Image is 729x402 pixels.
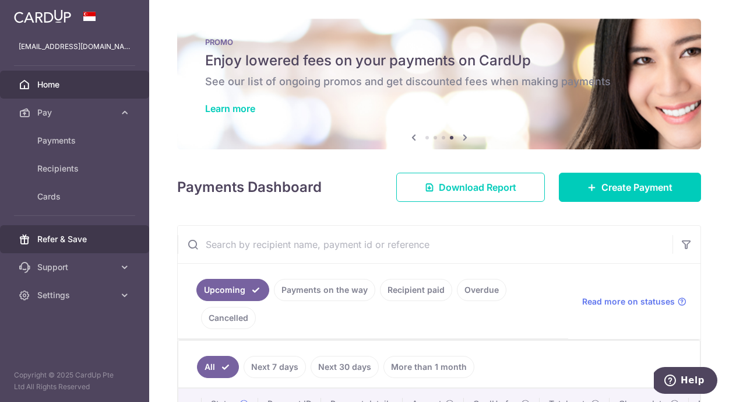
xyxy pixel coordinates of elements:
[178,226,672,263] input: Search by recipient name, payment id or reference
[37,191,114,202] span: Cards
[37,233,114,245] span: Refer & Save
[654,367,717,396] iframe: Opens a widget where you can find more information
[601,180,672,194] span: Create Payment
[244,356,306,378] a: Next 7 days
[37,289,114,301] span: Settings
[177,177,322,198] h4: Payments Dashboard
[37,261,114,273] span: Support
[205,75,673,89] h6: See our list of ongoing promos and get discounted fees when making payments
[559,173,701,202] a: Create Payment
[37,79,114,90] span: Home
[439,180,516,194] span: Download Report
[311,356,379,378] a: Next 30 days
[14,9,71,23] img: CardUp
[37,135,114,146] span: Payments
[196,279,269,301] a: Upcoming
[205,103,255,114] a: Learn more
[205,37,673,47] p: PROMO
[582,296,686,307] a: Read more on statuses
[177,19,701,149] img: Latest Promos banner
[380,279,452,301] a: Recipient paid
[274,279,375,301] a: Payments on the way
[396,173,545,202] a: Download Report
[582,296,675,307] span: Read more on statuses
[37,107,114,118] span: Pay
[457,279,506,301] a: Overdue
[37,163,114,174] span: Recipients
[383,356,474,378] a: More than 1 month
[19,41,131,53] p: [EMAIL_ADDRESS][DOMAIN_NAME]
[205,51,673,70] h5: Enjoy lowered fees on your payments on CardUp
[201,307,256,329] a: Cancelled
[197,356,239,378] a: All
